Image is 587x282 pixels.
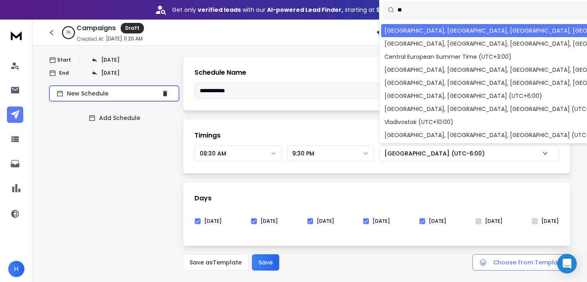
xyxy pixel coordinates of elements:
[8,261,24,277] button: H
[557,254,577,273] div: Open Intercom Messenger
[493,258,564,266] span: Choose From Template
[172,6,399,14] p: Get only with our starting at $22/mo
[384,118,453,126] div: Vladivostok (UTC+10:00)
[252,254,279,271] button: Save
[373,218,390,224] label: [DATE]
[57,57,71,63] p: Start
[198,6,241,14] strong: verified leads
[194,68,559,78] h1: Schedule Name
[194,131,559,140] h1: Timings
[429,218,446,224] label: [DATE]
[287,145,375,162] button: 9:30 PM
[485,218,503,224] label: [DATE]
[541,218,559,224] label: [DATE]
[194,145,282,162] button: 08:30 AM
[317,218,334,224] label: [DATE]
[49,110,179,126] button: Add Schedule
[121,23,144,33] div: Draft
[384,92,542,100] div: [GEOGRAPHIC_DATA], [GEOGRAPHIC_DATA] (UTC+6:00)
[77,23,116,33] h1: Campaigns
[59,70,69,76] p: End
[67,89,158,98] p: New Schedule
[384,53,512,61] div: Central European Summer Time (UTC+3:00)
[194,193,559,203] h1: Days
[384,149,488,158] p: [GEOGRAPHIC_DATA] (UTC-6:00)
[204,218,222,224] label: [DATE]
[66,30,71,35] p: 0 %
[101,70,119,76] p: [DATE]
[101,57,119,63] p: [DATE]
[260,218,278,224] label: [DATE]
[77,36,104,42] p: Created At:
[8,28,24,43] img: logo
[267,6,343,14] strong: AI-powered Lead Finder,
[183,254,249,271] button: Save asTemplate
[472,254,571,271] button: Choose From Template
[106,36,143,42] p: [DATE] 11:20 AM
